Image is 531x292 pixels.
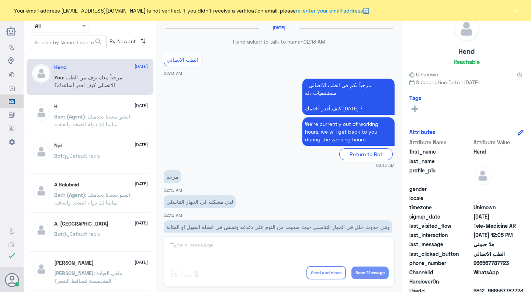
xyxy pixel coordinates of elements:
h5: Njd [54,142,62,149]
span: Attribute Value [473,138,527,146]
span: profile_pic [409,166,472,183]
span: Bot [54,152,63,159]
i: check [7,251,16,260]
span: Subscription Date : [DATE] [409,78,524,86]
img: defaultAdmin.png [32,64,51,83]
h5: A. Turki [54,221,108,227]
span: : Default reply [63,231,101,237]
button: × [513,7,520,14]
span: Badr (Agent) [54,192,85,198]
span: الطب الاتصالي [473,250,527,258]
span: HandoverOn [409,278,472,285]
img: defaultAdmin.png [454,16,479,41]
h6: Reachable [454,58,480,65]
h5: Hend [458,47,475,56]
span: null [473,278,527,285]
span: last_name [409,157,472,165]
button: Send Message [351,267,389,279]
span: الطب الاتصالي [167,56,198,63]
span: ChannelId [409,268,472,276]
span: [DATE] [135,181,148,187]
span: Unknown [473,203,527,211]
span: 2 [473,268,527,276]
span: last_visited_flow [409,222,472,230]
span: [DATE] [135,141,148,148]
span: last_interaction [409,231,472,239]
span: هلا حبيبتي [473,240,527,248]
span: [DATE] [135,259,148,265]
i: ⇅ [140,35,146,47]
span: first_name [409,148,472,155]
p: 1/9/2025, 2:13 AM [302,79,395,115]
img: defaultAdmin.png [32,221,51,239]
p: 1/9/2025, 2:15 AM [164,220,392,233]
span: [DATE] [135,63,148,70]
span: [PERSON_NAME] [54,270,94,276]
span: Attribute Name [409,138,472,146]
span: 02:13 AM [164,71,182,76]
span: Your email address [EMAIL_ADDRESS][DOMAIN_NAME] is not verified, if you didn't receive a verifica... [14,7,369,14]
input: Search by Name, Local etc… [31,35,106,49]
img: defaultAdmin.png [32,260,51,278]
span: Unknown [409,71,438,78]
span: search [94,37,103,46]
span: 02:13 AM [164,213,182,217]
span: Bot [54,231,63,237]
div: Return to Bot [339,148,393,160]
span: timezone [409,203,472,211]
h5: A Balubaid [54,182,79,188]
span: gender [409,185,472,193]
button: search [94,36,103,48]
img: defaultAdmin.png [32,182,51,200]
span: 2025-09-01T09:05:01.877Z [473,231,527,239]
span: 02:13 AM [376,162,395,168]
h6: Tags [409,95,421,101]
p: 1/9/2025, 2:13 AM [164,170,181,183]
span: : العفو سعدنا بخدمتك تمانينا لك دوام الصحة والعافية [54,192,130,206]
span: null [473,185,527,193]
button: Send and close [306,266,346,279]
p: Hend asked to talk to human [164,38,395,45]
h5: Hend [54,64,66,71]
span: last_clicked_button [409,250,472,258]
span: last_message [409,240,472,248]
span: [DATE] [135,102,148,109]
img: defaultAdmin.png [473,166,492,185]
a: re-enter your email address [296,7,363,14]
span: 966567787723 [473,259,527,267]
span: 02:13 AM [303,38,325,45]
span: phone_number [409,259,472,267]
p: 1/9/2025, 2:13 AM [164,195,236,208]
h5: عبدالرحمن بن عبدالله [54,260,94,266]
span: : Default reply [63,152,101,159]
span: locale [409,194,472,202]
span: 2025-08-31T23:12:47.603Z [473,213,527,220]
img: defaultAdmin.png [32,103,51,122]
img: defaultAdmin.png [32,142,51,161]
span: Badr (Agent) [54,113,85,120]
span: Hend [473,148,527,155]
span: You [54,74,63,80]
span: [DATE] [135,220,148,226]
p: 1/9/2025, 2:13 AM [302,117,395,146]
span: By Newest [107,35,138,50]
span: 02:13 AM [164,188,182,192]
span: : مرحباً معك نوف من الطب الاتصالي كيف اقدر أساعدك؟ [54,74,122,88]
span: null [473,194,527,202]
h6: [DATE] [259,25,299,30]
h6: Attributes [409,128,435,135]
span: Tele-Medicine AR [473,222,527,230]
button: Avatar [5,273,19,287]
span: signup_date [409,213,472,220]
span: : العفو سعدنا بخدمتك تمانينا لك دوام الصحة والعافية [54,113,130,127]
h5: H [54,103,58,110]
